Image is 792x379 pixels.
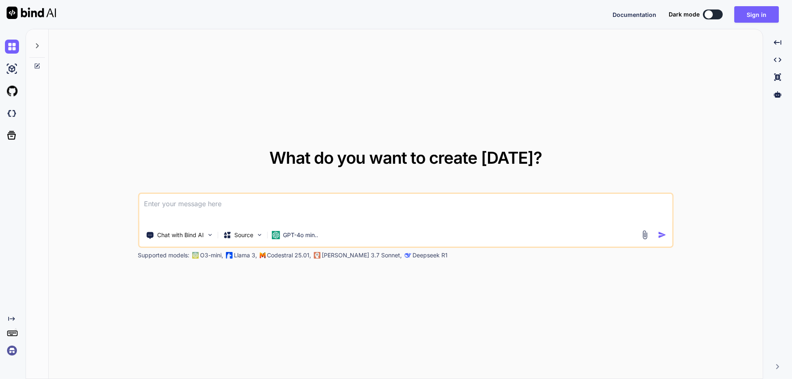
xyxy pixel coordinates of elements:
p: Codestral 25.01, [267,251,311,259]
button: Sign in [734,6,779,23]
img: githubLight [5,84,19,98]
img: Pick Models [256,231,263,238]
img: claude [404,252,411,259]
p: [PERSON_NAME] 3.7 Sonnet, [322,251,402,259]
p: Supported models: [138,251,189,259]
p: GPT-4o min.. [283,231,318,239]
span: Documentation [613,11,656,18]
img: signin [5,344,19,358]
p: Deepseek R1 [412,251,448,259]
img: Bind AI [7,7,56,19]
img: ai-studio [5,62,19,76]
p: Source [234,231,253,239]
p: Llama 3, [234,251,257,259]
img: claude [313,252,320,259]
img: darkCloudIdeIcon [5,106,19,120]
img: chat [5,40,19,54]
img: attachment [640,230,650,240]
img: Mistral-AI [259,252,265,258]
img: Pick Tools [206,231,213,238]
img: GPT-4o mini [271,231,280,239]
p: O3-mini, [200,251,223,259]
img: GPT-4 [192,252,198,259]
p: Chat with Bind AI [157,231,204,239]
button: Documentation [613,10,656,19]
span: Dark mode [669,10,700,19]
span: What do you want to create [DATE]? [269,148,542,168]
img: Llama2 [226,252,232,259]
img: icon [658,231,667,239]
